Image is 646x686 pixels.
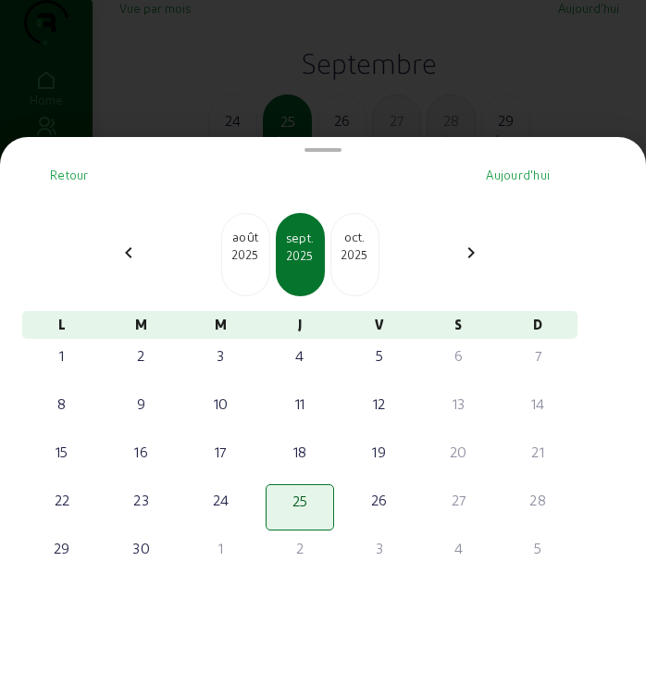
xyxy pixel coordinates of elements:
[102,311,181,339] div: M
[109,441,174,463] div: 16
[109,393,174,415] div: 9
[260,311,340,339] div: J
[267,537,332,559] div: 2
[505,441,570,463] div: 21
[340,311,419,339] div: V
[278,229,323,247] div: sept.
[486,168,550,181] span: Aujourd'hui
[427,393,491,415] div: 13
[109,489,174,511] div: 23
[347,393,412,415] div: 12
[30,393,94,415] div: 8
[188,344,253,367] div: 3
[268,490,331,512] div: 25
[180,311,260,339] div: M
[267,344,332,367] div: 4
[267,441,332,463] div: 18
[427,344,491,367] div: 6
[118,242,140,264] mat-icon: chevron_left
[222,228,269,246] div: août
[347,344,412,367] div: 5
[419,311,499,339] div: S
[498,311,578,339] div: D
[109,344,174,367] div: 2
[331,246,379,263] div: 2025
[188,489,253,511] div: 24
[427,489,491,511] div: 27
[427,441,491,463] div: 20
[267,393,332,415] div: 11
[30,441,94,463] div: 15
[347,489,412,511] div: 26
[505,393,570,415] div: 14
[278,247,323,264] div: 2025
[30,537,94,559] div: 29
[331,228,379,246] div: oct.
[347,441,412,463] div: 19
[30,344,94,367] div: 1
[22,311,102,339] div: L
[50,168,89,181] span: Retour
[347,537,412,559] div: 3
[188,393,253,415] div: 10
[460,242,482,264] mat-icon: chevron_right
[188,537,253,559] div: 1
[505,537,570,559] div: 5
[188,441,253,463] div: 17
[427,537,491,559] div: 4
[30,489,94,511] div: 22
[505,344,570,367] div: 7
[505,489,570,511] div: 28
[222,246,269,263] div: 2025
[109,537,174,559] div: 30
